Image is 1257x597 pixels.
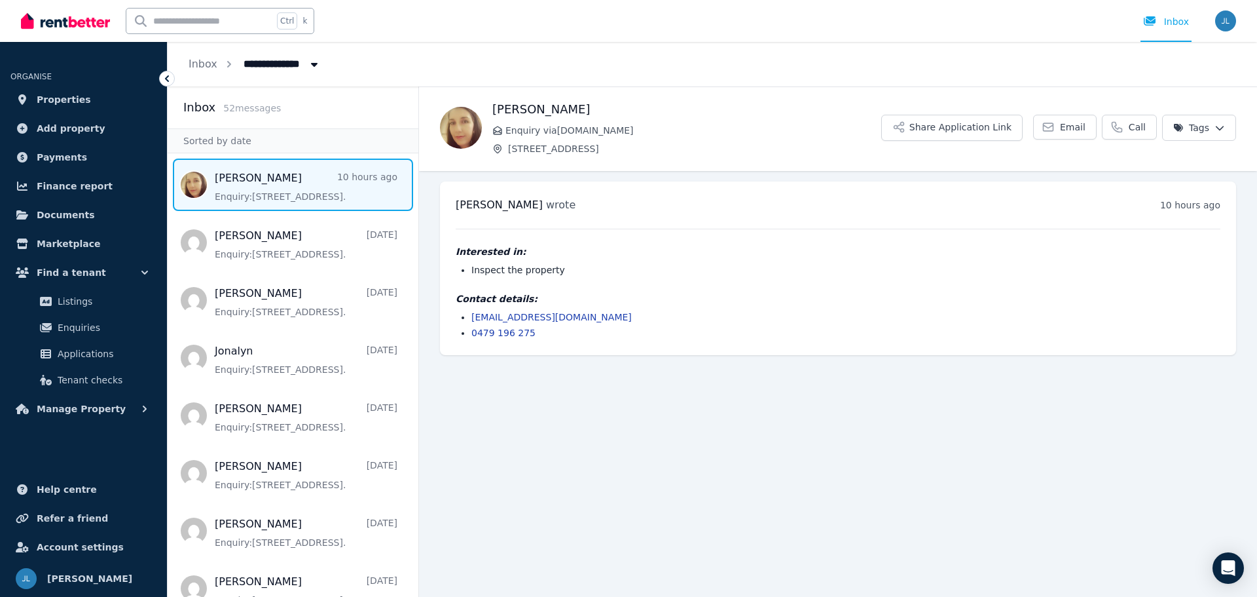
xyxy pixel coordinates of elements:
a: [PERSON_NAME][DATE]Enquiry:[STREET_ADDRESS]. [215,459,397,491]
span: Email [1060,121,1085,134]
a: Inbox [189,58,217,70]
a: [PERSON_NAME][DATE]Enquiry:[STREET_ADDRESS]. [215,516,397,549]
span: Tenant checks [58,372,146,388]
img: Jacqueline Larratt [16,568,37,589]
span: Add property [37,121,105,136]
span: Listings [58,294,146,309]
a: [PERSON_NAME][DATE]Enquiry:[STREET_ADDRESS]. [215,401,397,434]
div: Sorted by date [168,128,418,153]
span: Call [1129,121,1146,134]
a: Add property [10,115,156,142]
div: Inbox [1143,15,1189,28]
span: Enquiry via [DOMAIN_NAME] [505,124,881,137]
span: Finance report [37,178,113,194]
a: Listings [16,288,151,315]
a: Account settings [10,534,156,560]
span: [STREET_ADDRESS] [508,142,881,155]
button: Tags [1162,115,1236,141]
img: RentBetter [21,11,110,31]
span: Properties [37,92,91,107]
span: Account settings [37,539,124,555]
div: Open Intercom Messenger [1212,552,1244,584]
span: Payments [37,149,87,165]
a: [PERSON_NAME]10 hours agoEnquiry:[STREET_ADDRESS]. [215,170,397,203]
button: Find a tenant [10,260,156,286]
span: Marketplace [37,236,100,252]
img: Jacqueline Larratt [1215,10,1236,31]
a: Properties [10,87,156,113]
a: 0479 196 275 [471,328,536,338]
img: Crystal Camara [440,107,482,149]
a: Call [1102,115,1157,140]
span: Documents [37,207,95,223]
a: Help centre [10,476,156,503]
span: Applications [58,346,146,362]
h2: Inbox [183,98,215,117]
a: [PERSON_NAME][DATE]Enquiry:[STREET_ADDRESS]. [215,286,397,318]
h1: [PERSON_NAME] [492,100,881,119]
button: Manage Property [10,396,156,422]
a: Marketplace [10,231,156,257]
a: Payments [10,144,156,170]
a: Finance report [10,173,156,199]
span: Find a tenant [37,265,106,280]
a: Tenant checks [16,367,151,393]
span: Help centre [37,482,97,497]
span: wrote [546,199,575,211]
time: 10 hours ago [1160,200,1220,210]
span: Tags [1173,121,1209,134]
li: Inspect the property [471,263,1220,277]
span: 52 message s [223,103,281,113]
nav: Breadcrumb [168,42,342,87]
a: Jonalyn[DATE]Enquiry:[STREET_ADDRESS]. [215,343,397,376]
span: ORGANISE [10,72,52,81]
a: Documents [10,202,156,228]
span: Refer a friend [37,510,108,526]
a: Enquiries [16,315,151,341]
span: [PERSON_NAME] [456,199,543,211]
span: Ctrl [277,12,297,29]
a: Refer a friend [10,505,156,531]
a: [PERSON_NAME][DATE]Enquiry:[STREET_ADDRESS]. [215,228,397,261]
button: Share Application Link [881,115,1023,141]
span: Enquiries [58,320,146,336]
a: Applications [16,341,151,367]
span: Manage Property [37,401,126,417]
a: Email [1033,115,1097,140]
span: k [302,16,307,26]
h4: Interested in: [456,245,1220,258]
span: [PERSON_NAME] [47,571,132,587]
a: [EMAIL_ADDRESS][DOMAIN_NAME] [471,312,632,322]
h4: Contact details: [456,292,1220,305]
